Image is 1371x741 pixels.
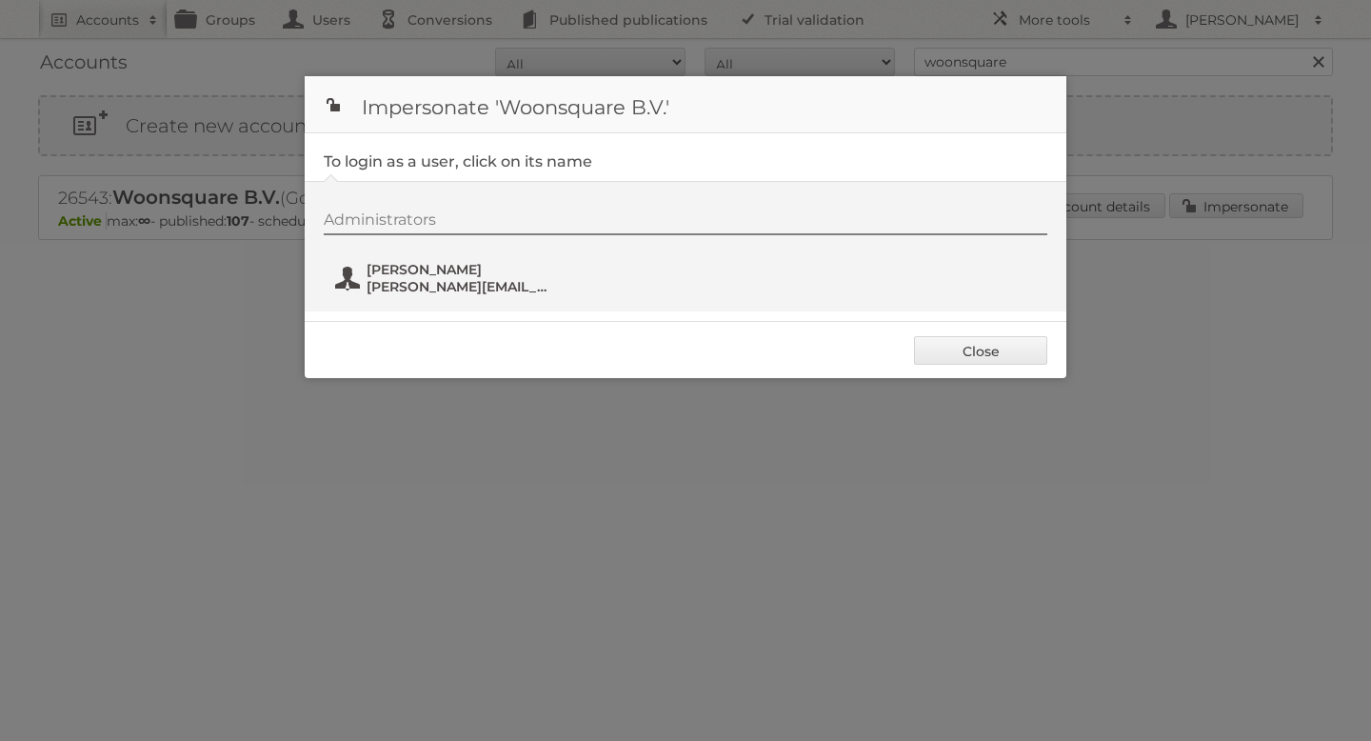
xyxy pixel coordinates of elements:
a: Close [914,336,1047,365]
button: [PERSON_NAME] [PERSON_NAME][EMAIL_ADDRESS][DOMAIN_NAME] [333,259,557,297]
span: [PERSON_NAME][EMAIL_ADDRESS][DOMAIN_NAME] [367,278,551,295]
h1: Impersonate 'Woonsquare B.V.' [305,76,1066,133]
span: [PERSON_NAME] [367,261,551,278]
legend: To login as a user, click on its name [324,152,592,170]
div: Administrators [324,210,1047,235]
